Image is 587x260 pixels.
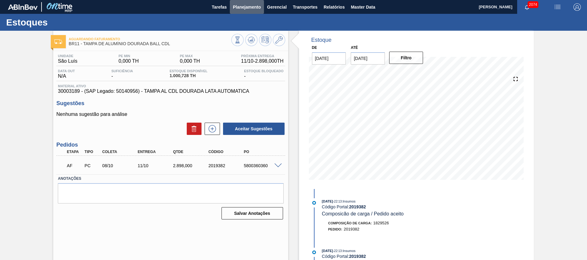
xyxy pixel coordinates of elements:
[58,84,283,88] span: Material ativo
[56,100,285,107] h3: Sugestões
[273,34,285,46] button: Ir ao Master Data / Geral
[171,150,211,154] div: Qtde
[83,150,102,154] div: Tipo
[342,249,356,253] span: : Insumos
[118,58,139,64] span: 0,000 TH
[312,52,346,65] input: dd/mm/yyyy
[69,41,231,46] span: BR11 - TAMPA DE ALUMÍNIO DOURADA BALL CDL
[58,58,77,64] span: São Luís
[207,163,246,168] div: 2019382
[170,69,207,73] span: Estoque Disponível
[58,174,283,183] label: Anotações
[180,54,200,58] span: PE MAX
[136,150,176,154] div: Entrega
[328,221,372,225] span: Composição de Carga :
[222,207,283,219] button: Salvar Anotações
[267,3,287,11] span: Gerencial
[67,163,82,168] p: AF
[351,45,358,50] label: Até
[242,150,282,154] div: PO
[322,204,468,209] div: Código Portal:
[344,227,359,231] span: 2019382
[312,201,316,205] img: atual
[322,199,333,203] span: [DATE]
[65,159,84,172] div: Aguardando Faturamento
[111,69,133,73] span: Suficiência
[242,163,282,168] div: 5800360360
[69,37,231,41] span: Aguardando Faturamento
[65,150,84,154] div: Etapa
[259,34,271,46] button: Programar Estoque
[170,73,207,78] span: 1.000,728 TH
[101,150,140,154] div: Coleta
[349,204,366,209] strong: 2019382
[322,254,468,259] div: Código Portal:
[573,3,581,11] img: Logout
[242,69,285,79] div: -
[56,142,285,148] h3: Pedidos
[58,69,75,73] span: Data out
[136,163,176,168] div: 11/10/2025
[333,200,342,203] span: - 22:13
[233,3,261,11] span: Planejamento
[312,250,316,254] img: atual
[56,69,76,79] div: N/A
[180,58,200,64] span: 0,000 TH
[56,112,285,117] p: Nenhuma sugestão para análise
[328,227,342,231] span: Pedido :
[212,3,227,11] span: Tarefas
[528,1,538,8] span: 2074
[312,45,317,50] label: De
[58,54,77,58] span: Unidade
[554,3,561,11] img: userActions
[517,3,537,11] button: Notificações
[293,3,317,11] span: Transportes
[223,123,285,135] button: Aceitar Sugestões
[171,163,211,168] div: 2.898,000
[241,58,284,64] span: 11/10 - 2.898,000 TH
[351,52,385,65] input: dd/mm/yyyy
[184,123,202,135] div: Excluir Sugestões
[311,37,332,43] div: Estoque
[324,3,345,11] span: Relatórios
[118,54,139,58] span: PE MIN
[245,34,258,46] button: Atualizar Gráfico
[373,221,389,225] span: 1829526
[101,163,140,168] div: 08/10/2025
[202,123,220,135] div: Nova sugestão
[322,249,333,253] span: [DATE]
[8,4,38,10] img: TNhmsLtSVTkK8tSr43FrP2fwEKptu5GPRR3wAAAABJRU5ErkJggg==
[54,39,62,44] img: Ícone
[389,52,423,64] button: Filtro
[351,3,375,11] span: Master Data
[342,199,356,203] span: : Insumos
[6,19,115,26] h1: Estoques
[231,34,244,46] button: Visão Geral dos Estoques
[220,122,285,136] div: Aceitar Sugestões
[207,150,246,154] div: Código
[333,249,342,253] span: - 22:13
[244,69,283,73] span: Estoque Bloqueado
[241,54,284,58] span: Próxima Entrega
[322,211,404,216] span: Composicão de carga / Pedido aceito
[83,163,102,168] div: Pedido de Compra
[58,89,283,94] span: 30003189 - (SAP Legado: 50140956) - TAMPA AL CDL DOURADA LATA AUTOMATICA
[110,69,134,79] div: -
[349,254,366,259] strong: 2019382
